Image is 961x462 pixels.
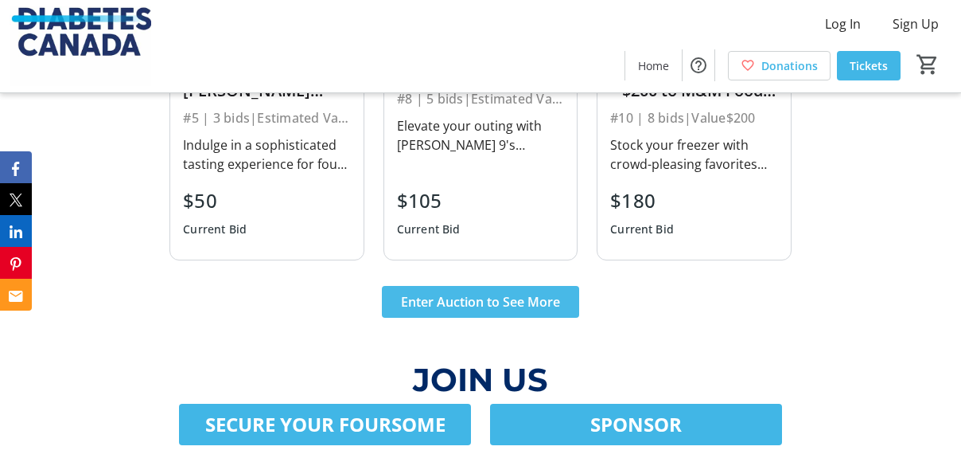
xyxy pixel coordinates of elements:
[837,51,901,80] a: Tickets
[397,116,564,155] div: Elevate your outing with [PERSON_NAME] 9's Cocktail Class for 2, where you'll master the art of c...
[205,410,445,439] span: SECURE YOUR FOURSOME
[812,11,873,37] button: Log In
[10,6,151,86] img: Diabetes Canada's Logo
[825,14,861,33] span: Log In
[728,51,831,80] a: Donations
[183,215,247,244] div: Current Bid
[401,292,560,311] span: Enter Auction to See More
[183,186,247,215] div: $50
[913,50,942,79] button: Cart
[625,51,682,80] a: Home
[397,186,461,215] div: $105
[880,11,951,37] button: Sign Up
[610,107,777,129] div: #10 | 8 bids | Value $200
[610,186,674,215] div: $180
[893,14,939,33] span: Sign Up
[397,215,461,244] div: Current Bid
[761,57,818,74] span: Donations
[179,404,471,445] button: SECURE YOUR FOURSOME
[610,215,674,244] div: Current Bid
[638,57,669,74] span: Home
[850,57,888,74] span: Tickets
[382,286,579,318] button: Enter Auction to See More
[183,107,350,129] div: #5 | 3 bids | Estimated Value $100
[183,135,350,174] div: Indulge in a sophisticated tasting experience for four at the picturesque Holland [PERSON_NAME] W...
[590,410,682,439] span: SPONSOR
[490,404,782,445] button: SPONSOR
[413,360,548,399] span: JOIN US
[610,135,777,174] div: Stock your freezer with crowd-pleasing favorites using this $200 gift card to M&M Food Market! Fr...
[683,49,714,81] button: Help
[397,88,564,110] div: #8 | 5 bids | Estimated Value $150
